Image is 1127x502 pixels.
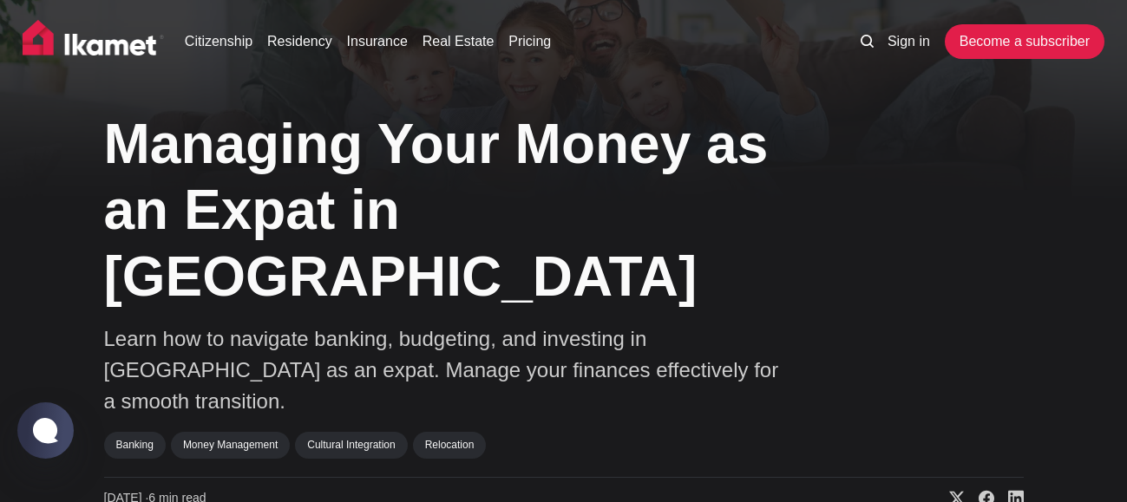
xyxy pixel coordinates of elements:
a: Become a subscriber [945,24,1104,59]
a: Real Estate [423,31,495,52]
h1: Managing Your Money as an Expat in [GEOGRAPHIC_DATA] [104,111,833,310]
img: Ikamet home [23,20,165,63]
a: Residency [267,31,332,52]
p: Learn how to navigate banking, budgeting, and investing in [GEOGRAPHIC_DATA] as an expat. Manage ... [104,323,781,417]
a: Citizenship [185,31,252,52]
a: Money Management [171,432,290,458]
a: Relocation [413,432,487,458]
a: Banking [104,432,166,458]
a: Insurance [347,31,408,52]
a: Pricing [508,31,551,52]
a: Sign in [888,31,930,52]
a: Cultural Integration [295,432,407,458]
